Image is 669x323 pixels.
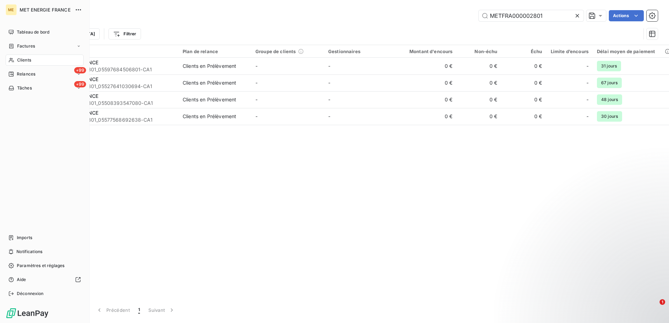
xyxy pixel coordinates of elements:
div: ME [6,4,17,15]
span: MET ENERGIE FRANCE [20,7,71,13]
td: 0 € [397,108,457,125]
td: 0 € [397,91,457,108]
span: Groupe de clients [255,49,296,54]
div: Montant d'encours [401,49,453,54]
span: - [586,79,589,86]
span: - [255,80,258,86]
a: Aide [6,274,84,285]
span: - [328,113,330,119]
button: Suivant [144,303,179,317]
span: Relances [17,71,35,77]
span: Imports [17,235,32,241]
div: Clients en Prélèvement [183,63,236,70]
td: 0 € [502,108,547,125]
td: 0 € [457,91,502,108]
span: 30 jours [597,111,622,122]
span: +99 [74,67,86,73]
span: +99 [74,81,86,87]
img: Logo LeanPay [6,308,49,319]
div: Gestionnaires [328,49,393,54]
button: Filtrer [108,28,141,40]
td: 0 € [457,108,502,125]
span: - [328,63,330,69]
span: Tâches [17,85,32,91]
span: - [586,63,589,70]
td: 0 € [502,91,547,108]
div: Clients en Prélèvement [183,96,236,103]
span: 31 jours [597,61,621,71]
span: 1 [660,299,665,305]
span: Notifications [16,249,42,255]
span: METFRA000002801_05577568692638-CA1 [48,116,174,123]
span: - [328,80,330,86]
iframe: Intercom live chat [645,299,662,316]
div: Échu [506,49,542,54]
input: Rechercher [479,10,584,21]
span: - [255,96,258,102]
span: - [586,96,589,103]
button: 1 [134,303,144,317]
span: Paramètres et réglages [17,263,64,269]
div: Clients en Prélèvement [183,113,236,120]
td: 0 € [397,58,457,74]
td: 0 € [457,58,502,74]
div: Clients en Prélèvement [183,79,236,86]
div: Plan de relance [183,49,247,54]
span: Aide [17,277,26,283]
div: Limite d’encours [551,49,589,54]
span: 1 [138,307,140,314]
span: - [328,96,330,102]
div: Non-échu [461,49,498,54]
span: METFRA000002801_05597684506801-CA1 [48,66,174,73]
span: - [255,63,258,69]
span: 48 jours [597,94,622,105]
span: 67 jours [597,78,622,88]
span: - [586,113,589,120]
span: METFRA000002801_05508393547080-CA1 [48,100,174,107]
span: Factures [17,43,35,49]
button: Précédent [92,303,134,317]
td: 0 € [502,58,547,74]
span: - [255,113,258,119]
span: Clients [17,57,31,63]
td: 0 € [397,74,457,91]
span: Déconnexion [17,290,44,297]
td: 0 € [502,74,547,91]
span: METFRA000002801_05527641030694-CA1 [48,83,174,90]
iframe: Intercom notifications message [529,255,669,304]
span: Tableau de bord [17,29,49,35]
button: Actions [609,10,644,21]
td: 0 € [457,74,502,91]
